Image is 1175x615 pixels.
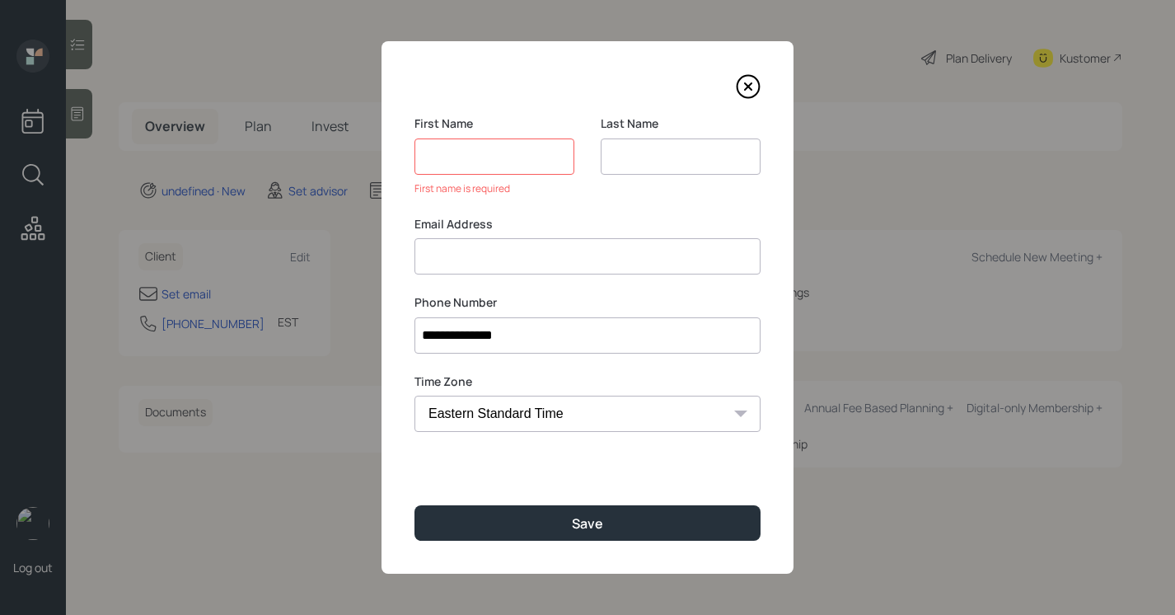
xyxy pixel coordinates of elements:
[414,373,761,390] label: Time Zone
[601,115,761,132] label: Last Name
[572,514,603,533] div: Save
[414,181,574,196] div: First name is required
[414,505,761,541] button: Save
[414,216,761,232] label: Email Address
[414,115,574,132] label: First Name
[414,294,761,311] label: Phone Number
